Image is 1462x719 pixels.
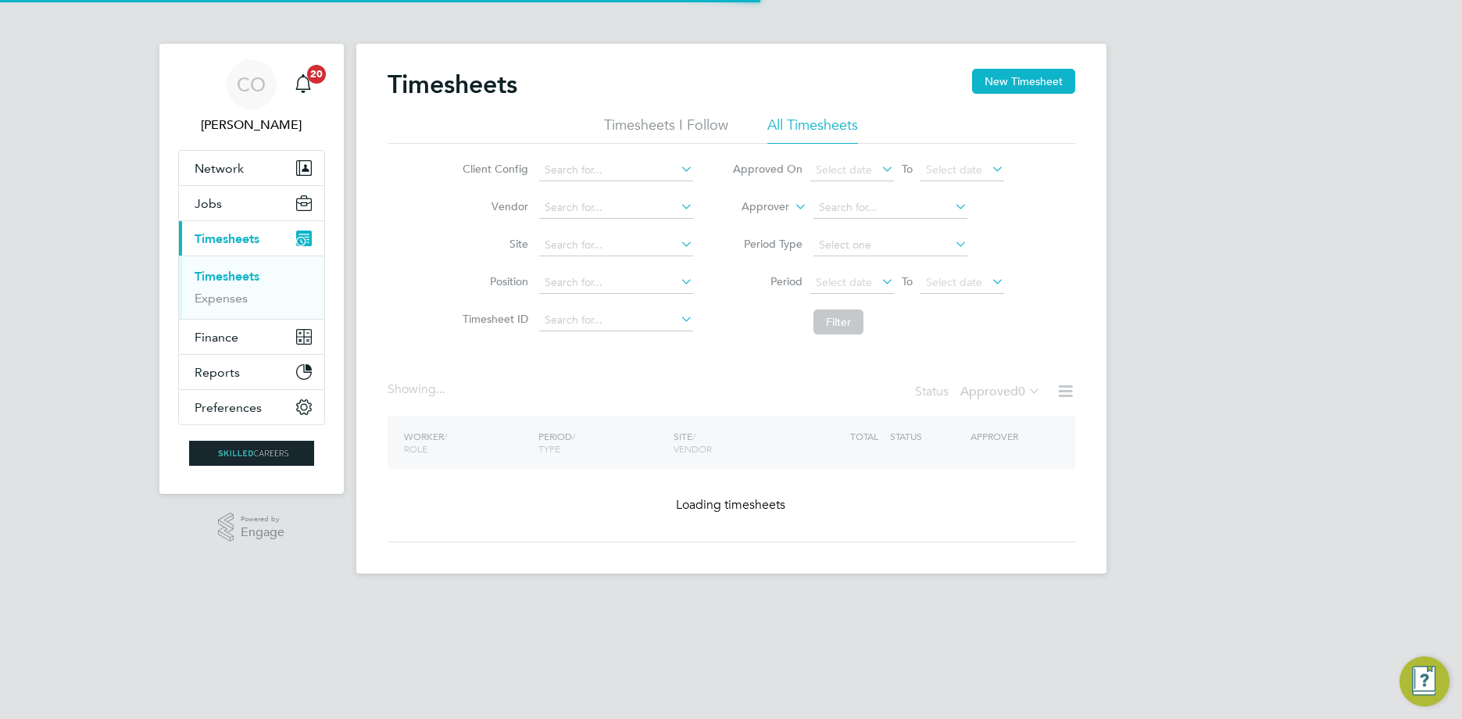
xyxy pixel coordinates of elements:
button: Reports [179,355,324,389]
span: 20 [307,65,326,84]
a: CO[PERSON_NAME] [178,59,325,134]
span: Timesheets [195,231,259,246]
button: Timesheets [179,221,324,256]
div: Timesheets [179,256,324,319]
div: Showing [388,381,449,398]
button: Finance [179,320,324,354]
nav: Main navigation [159,44,344,494]
label: Site [458,237,528,251]
span: Network [195,161,244,176]
button: Filter [813,309,863,334]
span: Craig O'Donovan [178,116,325,134]
div: Status [915,381,1044,403]
a: Powered byEngage [218,513,284,542]
span: Select date [816,275,872,289]
span: Engage [241,526,284,539]
span: ... [436,381,445,397]
button: Jobs [179,186,324,220]
span: CO [237,74,266,95]
button: New Timesheet [972,69,1075,94]
span: Select date [926,275,982,289]
input: Search for... [539,272,693,294]
a: Go to home page [178,441,325,466]
label: Position [458,274,528,288]
label: Approved [960,384,1041,399]
span: Select date [816,163,872,177]
input: Search for... [539,197,693,219]
button: Engage Resource Center [1399,656,1449,706]
label: Vendor [458,199,528,213]
li: Timesheets I Follow [604,116,728,144]
label: Period Type [732,237,802,251]
span: Preferences [195,400,262,415]
span: To [897,271,917,292]
span: Powered by [241,513,284,526]
input: Search for... [539,309,693,331]
img: skilledcareers-logo-retina.png [189,441,314,466]
button: Network [179,151,324,185]
li: All Timesheets [767,116,858,144]
span: To [897,159,917,179]
input: Search for... [539,234,693,256]
input: Search for... [539,159,693,181]
label: Client Config [458,162,528,176]
input: Select one [813,234,967,256]
a: Timesheets [195,269,259,284]
span: Jobs [195,196,222,211]
label: Approved On [732,162,802,176]
a: Expenses [195,291,248,306]
label: Timesheet ID [458,312,528,326]
span: Reports [195,365,240,380]
span: Finance [195,330,238,345]
label: Period [732,274,802,288]
input: Search for... [813,197,967,219]
a: 20 [288,59,319,109]
button: Preferences [179,390,324,424]
span: Select date [926,163,982,177]
span: 0 [1018,384,1025,399]
label: Approver [719,199,789,215]
h2: Timesheets [388,69,517,100]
